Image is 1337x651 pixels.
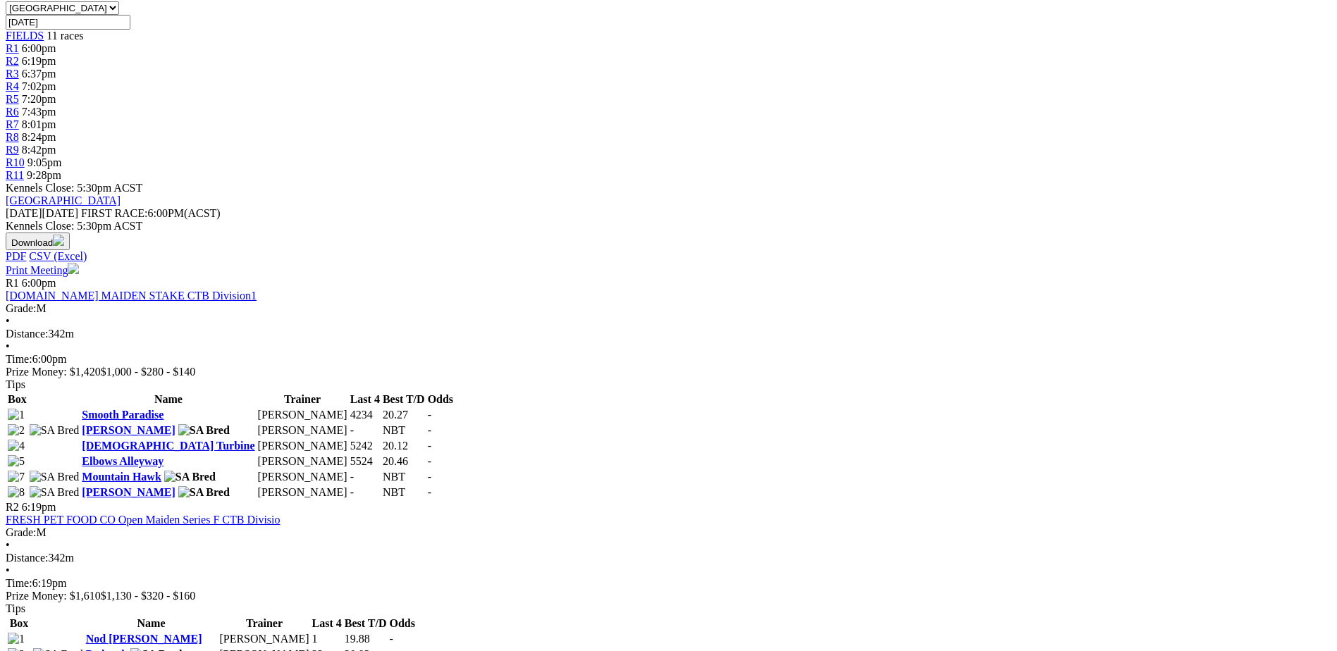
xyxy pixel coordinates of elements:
[257,470,348,484] td: [PERSON_NAME]
[350,454,381,469] td: 5524
[6,42,19,54] a: R1
[6,328,1331,340] div: 342m
[6,169,24,181] span: R11
[10,617,29,629] span: Box
[22,55,56,67] span: 6:19pm
[8,440,25,452] img: 4
[22,93,56,105] span: 7:20pm
[27,169,61,181] span: 9:28pm
[178,424,230,437] img: SA Bred
[390,633,393,645] span: -
[6,15,130,30] input: Select date
[82,409,164,421] a: Smooth Paradise
[6,302,37,314] span: Grade:
[22,80,56,92] span: 7:02pm
[81,207,147,219] span: FIRST RACE:
[6,106,19,118] a: R6
[382,485,426,500] td: NBT
[6,552,1331,564] div: 342m
[257,454,348,469] td: [PERSON_NAME]
[6,602,25,614] span: Tips
[82,455,164,467] a: Elbows Alleyway
[22,131,56,143] span: 8:24pm
[8,486,25,499] img: 8
[22,106,56,118] span: 7:43pm
[6,93,19,105] a: R5
[6,30,44,42] a: FIELDS
[6,250,1331,263] div: Download
[344,616,388,631] th: Best T/D
[8,424,25,437] img: 2
[6,207,78,219] span: [DATE]
[6,131,19,143] a: R8
[101,366,196,378] span: $1,000 - $280 - $140
[6,250,26,262] a: PDF
[6,590,1331,602] div: Prize Money: $1,610
[350,423,381,438] td: -
[178,486,230,499] img: SA Bred
[82,440,254,452] a: [DEMOGRAPHIC_DATA] Turbine
[257,408,348,422] td: [PERSON_NAME]
[6,290,257,302] a: [DOMAIN_NAME] MAIDEN STAKE CTB Division1
[6,526,1331,539] div: M
[29,250,87,262] a: CSV (Excel)
[6,80,19,92] a: R4
[22,501,56,513] span: 6:19pm
[382,408,426,422] td: 20.27
[257,392,348,407] th: Trainer
[30,486,80,499] img: SA Bred
[22,68,56,80] span: 6:37pm
[218,616,309,631] th: Trainer
[6,514,281,526] a: FRESH PET FOOD CO Open Maiden Series F CTB Divisio
[86,633,202,645] a: Nod [PERSON_NAME]
[6,144,19,156] a: R9
[164,471,216,483] img: SA Bred
[68,263,79,274] img: printer.svg
[427,392,454,407] th: Odds
[344,632,388,646] td: 19.88
[350,439,381,453] td: 5242
[8,471,25,483] img: 7
[350,485,381,500] td: -
[6,220,1331,232] div: Kennels Close: 5:30pm ACST
[82,486,175,498] a: [PERSON_NAME]
[257,439,348,453] td: [PERSON_NAME]
[6,68,19,80] a: R3
[428,455,431,467] span: -
[85,616,218,631] th: Name
[312,616,343,631] th: Last 4
[350,392,381,407] th: Last 4
[257,423,348,438] td: [PERSON_NAME]
[6,577,1331,590] div: 6:19pm
[312,632,343,646] td: 1
[389,616,416,631] th: Odds
[30,471,80,483] img: SA Bred
[8,455,25,468] img: 5
[47,30,83,42] span: 11 races
[6,55,19,67] a: R2
[6,526,37,538] span: Grade:
[30,424,80,437] img: SA Bred
[6,328,48,340] span: Distance:
[22,144,56,156] span: 8:42pm
[101,590,196,602] span: $1,130 - $320 - $160
[8,409,25,421] img: 1
[218,632,309,646] td: [PERSON_NAME]
[6,552,48,564] span: Distance:
[6,156,25,168] a: R10
[428,471,431,483] span: -
[8,633,25,645] img: 1
[6,207,42,219] span: [DATE]
[22,118,56,130] span: 8:01pm
[22,277,56,289] span: 6:00pm
[428,424,431,436] span: -
[6,340,10,352] span: •
[81,207,221,219] span: 6:00PM(ACST)
[428,440,431,452] span: -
